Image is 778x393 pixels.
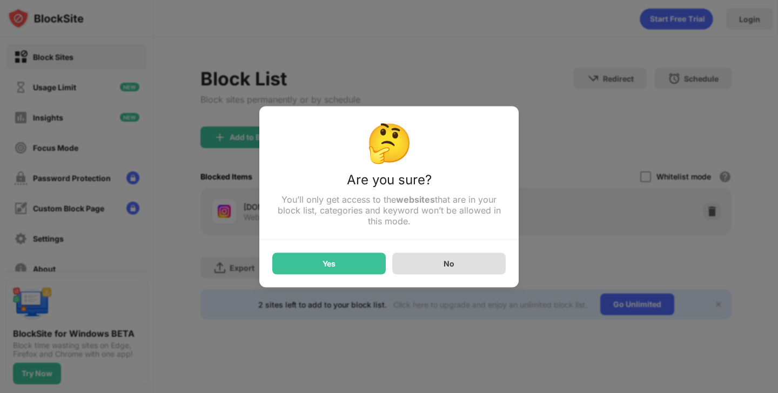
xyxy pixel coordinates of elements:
div: Are you sure? [272,171,506,194]
div: You’ll only get access to the that are in your block list, categories and keyword won’t be allowe... [272,194,506,226]
div: 🤔 [272,119,506,165]
div: No [444,259,454,268]
strong: websites [396,194,435,204]
div: Yes [323,259,336,268]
